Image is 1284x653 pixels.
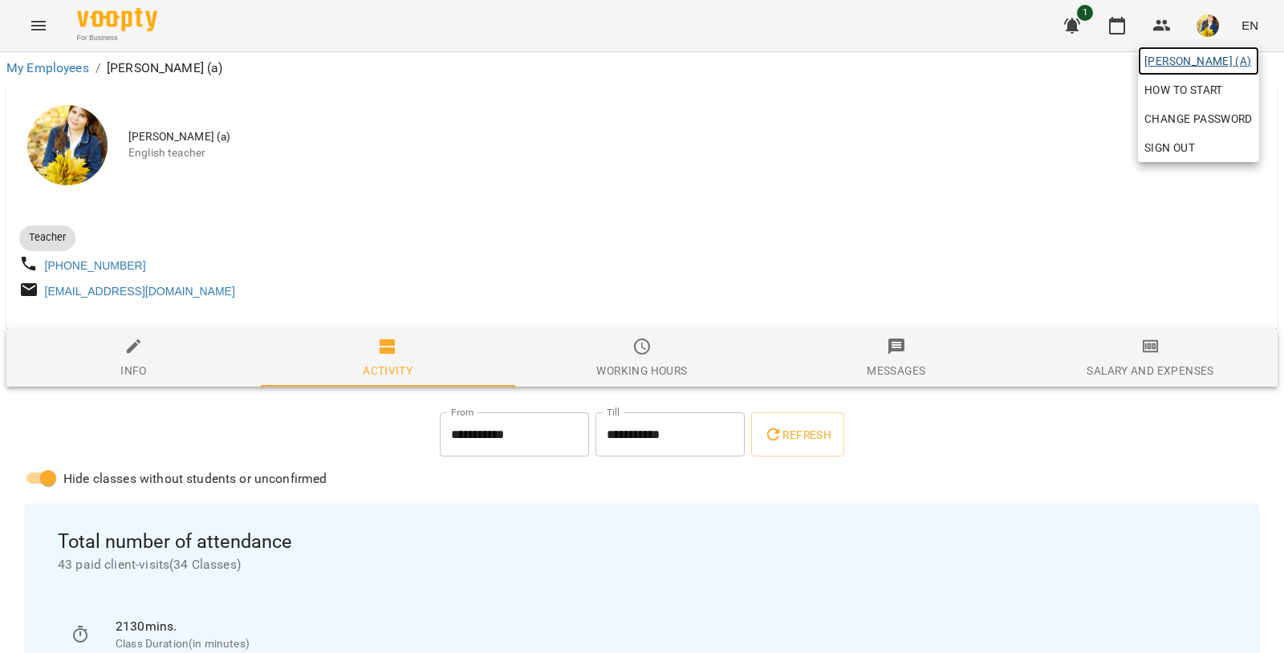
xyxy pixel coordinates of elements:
[1144,51,1253,71] span: [PERSON_NAME] (а)
[1138,75,1229,104] a: How to start
[1144,109,1253,128] span: Change Password
[1138,47,1259,75] a: [PERSON_NAME] (а)
[1144,80,1223,99] span: How to start
[1144,138,1195,157] span: Sign Out
[1138,133,1259,162] button: Sign Out
[1138,104,1259,133] a: Change Password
